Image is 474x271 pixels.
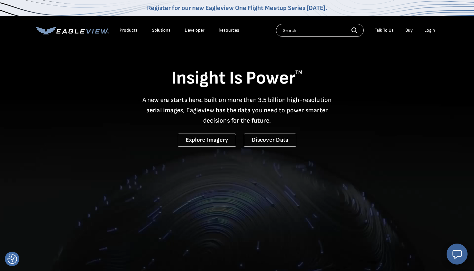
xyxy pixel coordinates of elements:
[375,27,394,33] div: Talk To Us
[36,67,438,90] h1: Insight Is Power
[424,27,435,33] div: Login
[147,4,327,12] a: Register for our new Eagleview One Flight Meetup Series [DATE].
[120,27,138,33] div: Products
[152,27,171,33] div: Solutions
[276,24,364,37] input: Search
[185,27,204,33] a: Developer
[7,254,17,264] button: Consent Preferences
[178,134,236,147] a: Explore Imagery
[447,244,468,265] button: Open chat window
[138,95,336,126] p: A new era starts here. Built on more than 3.5 billion high-resolution aerial images, Eagleview ha...
[295,69,302,75] sup: TM
[405,27,413,33] a: Buy
[219,27,239,33] div: Resources
[244,134,296,147] a: Discover Data
[7,254,17,264] img: Revisit consent button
